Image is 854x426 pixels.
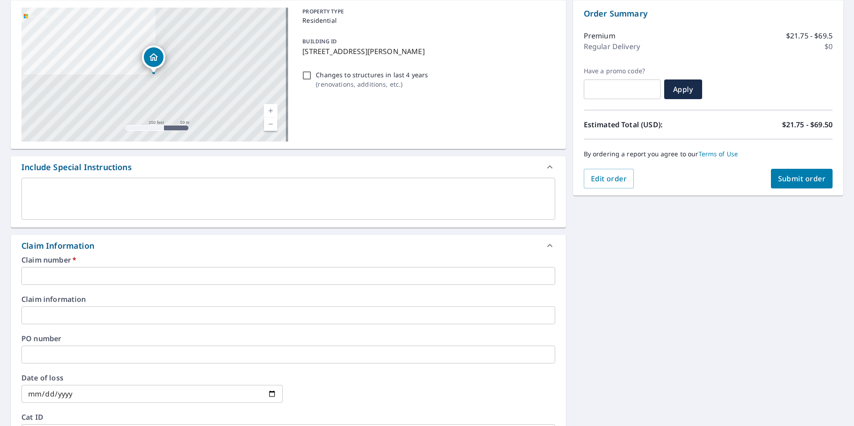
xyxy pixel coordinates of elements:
[778,174,826,184] span: Submit order
[302,16,551,25] p: Residential
[786,30,833,41] p: $21.75 - $69.5
[21,335,555,342] label: PO number
[316,79,428,89] p: ( renovations, additions, etc. )
[11,235,566,256] div: Claim Information
[264,104,277,117] a: Current Level 17, Zoom In
[584,8,833,20] p: Order Summary
[584,150,833,158] p: By ordering a report you agree to our
[21,296,555,303] label: Claim information
[11,156,566,178] div: Include Special Instructions
[316,70,428,79] p: Changes to structures in last 4 years
[584,67,661,75] label: Have a promo code?
[21,240,94,252] div: Claim Information
[671,84,695,94] span: Apply
[591,174,627,184] span: Edit order
[584,30,615,41] p: Premium
[782,119,833,130] p: $21.75 - $69.50
[142,46,165,73] div: Dropped pin, building 1, Residential property, 8271 Silverwood Dr Findlay, OH 45840
[699,150,738,158] a: Terms of Use
[21,256,555,263] label: Claim number
[264,117,277,131] a: Current Level 17, Zoom Out
[825,41,833,52] p: $0
[302,46,551,57] p: [STREET_ADDRESS][PERSON_NAME]
[21,374,283,381] label: Date of loss
[584,169,634,188] button: Edit order
[584,119,708,130] p: Estimated Total (USD):
[664,79,702,99] button: Apply
[21,161,132,173] div: Include Special Instructions
[771,169,833,188] button: Submit order
[302,8,551,16] p: PROPERTY TYPE
[21,413,555,421] label: Cat ID
[302,38,337,45] p: BUILDING ID
[584,41,640,52] p: Regular Delivery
